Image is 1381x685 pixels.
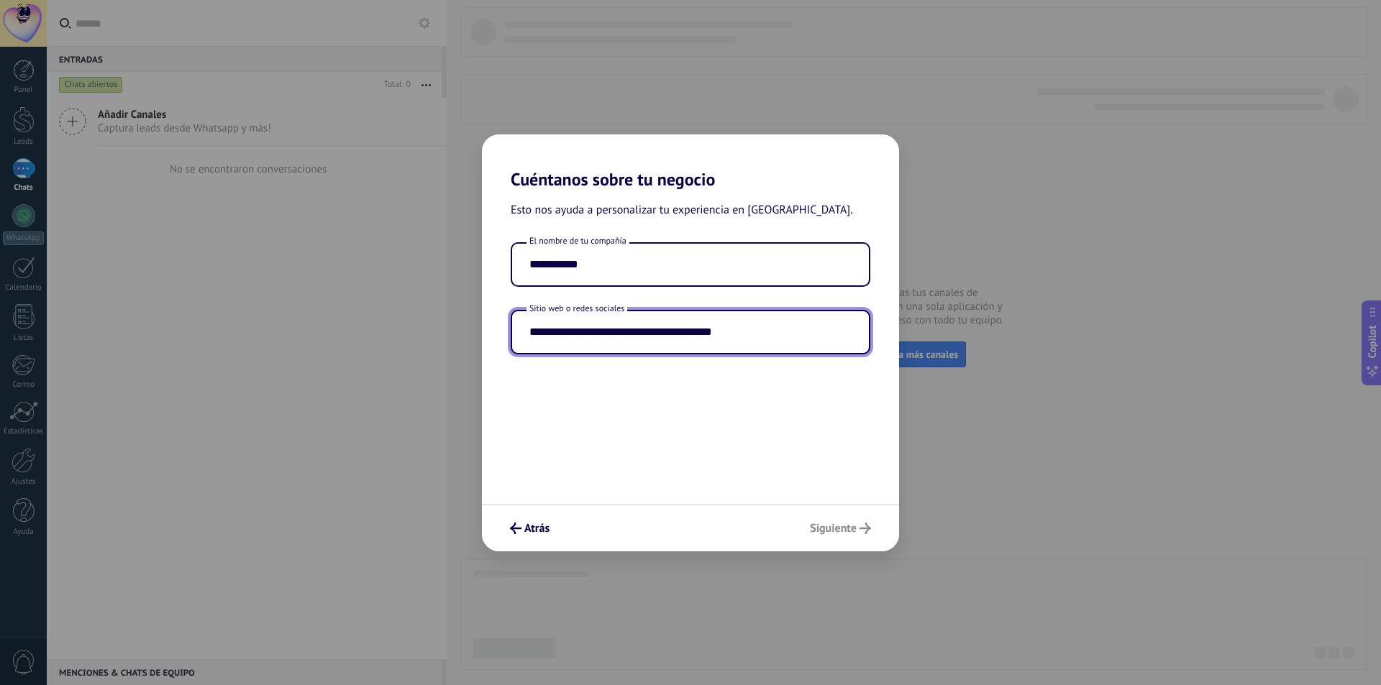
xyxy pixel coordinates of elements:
[503,516,556,541] button: Atrás
[524,523,550,533] span: Atrás
[482,134,899,190] h2: Cuéntanos sobre tu negocio
[527,303,627,315] span: Sitio web o redes sociales
[511,201,853,220] span: Esto nos ayuda a personalizar tu experiencia en [GEOGRAPHIC_DATA].
[527,235,629,247] span: El nombre de tu compañía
